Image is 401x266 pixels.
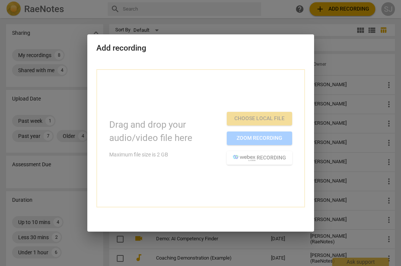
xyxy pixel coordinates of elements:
[109,118,221,145] p: Drag and drop your audio/video file here
[109,151,221,159] p: Maximum file size is 2 GB
[227,131,292,145] button: Zoom recording
[233,115,286,122] span: Choose local file
[227,112,292,125] button: Choose local file
[227,151,292,165] button: recording
[233,135,286,142] span: Zoom recording
[96,43,305,53] h2: Add recording
[233,154,286,162] span: recording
